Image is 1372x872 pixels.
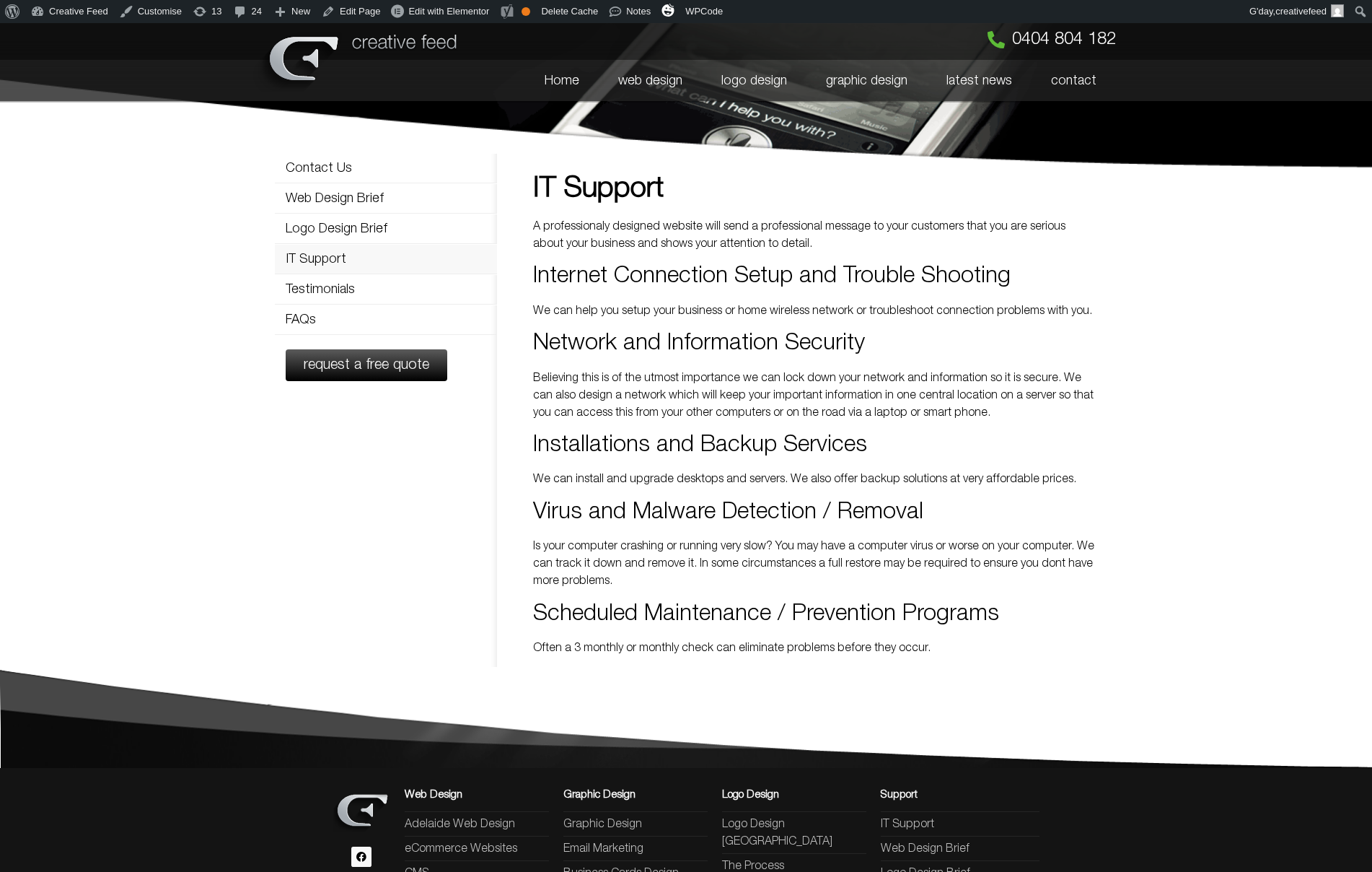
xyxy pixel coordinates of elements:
[533,640,1094,657] p: Often a 3 monthly or monthly check can eliminate problems before they occur.
[522,7,530,16] div: OK
[533,601,1094,628] h2: Scheduled Maintenance / Prevention Programs
[927,60,1032,102] a: latest news
[563,840,643,858] span: Email Marketing
[563,790,708,801] h3: Graphic Design
[533,370,1094,422] p: Believing this is of the utmost importance we can lock down your network and information so it is...
[533,471,1094,488] p: We can install and upgrade desktops and servers. We also offer backup solutions at very affordabl...
[533,302,1094,320] p: We can help you setup your business or home wireless network or troubleshoot connection problems ...
[722,790,866,801] h3: Logo Design
[533,175,1094,204] h1: IT Support
[881,840,969,858] span: Web Design Brief
[722,816,866,850] a: Logo Design [GEOGRAPHIC_DATA]
[275,245,497,274] a: IT Support
[563,840,708,858] a: Email Marketing
[275,184,497,213] a: Web Design Brief
[275,214,497,243] a: Logo Design Brief
[563,816,642,833] span: Graphic Design
[702,60,806,102] a: logo design
[1032,60,1116,102] a: contact
[405,816,515,833] span: Adelaide Web Design
[275,153,497,335] nav: Menu
[533,330,1094,357] h2: Network and Information Security
[533,538,1094,590] p: Is your computer crashing or running very slow? You may have a computer virus or worse on your co...
[405,790,549,801] h3: Web Design
[405,840,549,858] a: eCommerce Websites
[599,60,702,102] a: web design
[881,816,934,833] span: IT Support
[533,263,1094,290] h2: Internet Connection Setup and Trouble Shooting
[563,816,708,833] a: Graphic Design
[881,790,1039,801] h3: Support
[533,432,1094,459] h2: Installations and Backup Services
[881,840,1039,858] a: Web Design Brief
[470,60,1116,102] nav: Menu
[533,218,1094,253] p: A professionaly designed website will send a professional message to your customers that you are ...
[806,60,927,102] a: graphic design
[525,60,599,102] a: Home
[408,6,489,17] span: Edit with Elementor
[1012,31,1116,48] span: 0404 804 182
[275,154,497,183] a: Contact Us
[275,305,497,334] a: FAQs
[405,816,549,833] a: Adelaide Web Design
[533,499,1094,526] h2: Virus and Malware Detection / Removal
[661,4,674,17] img: svg+xml;base64,PHN2ZyB4bWxucz0iaHR0cDovL3d3dy53My5vcmcvMjAwMC9zdmciIHZpZXdCb3g9IjAgMCAzMiAzMiI+PG...
[1275,6,1327,17] span: creativefeed
[275,275,497,304] a: Testimonials
[405,840,517,858] span: eCommerce Websites
[988,31,1116,48] a: 0404 804 182
[304,358,429,372] span: request a free quote
[286,349,447,381] a: request a free quote
[881,816,1039,833] a: IT Support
